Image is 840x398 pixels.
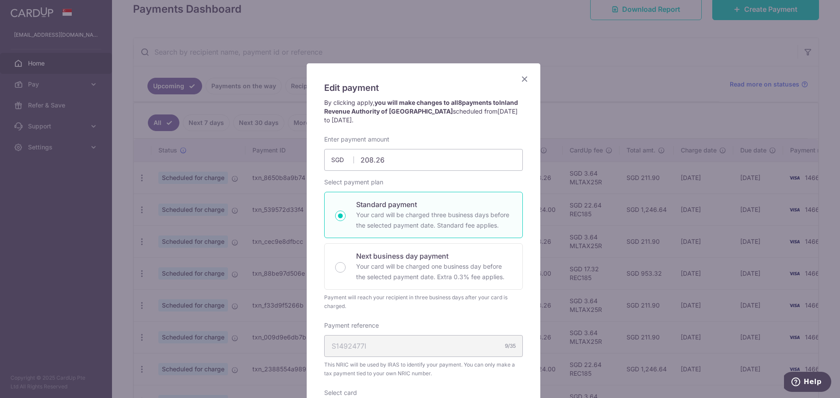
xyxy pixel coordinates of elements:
p: Next business day payment [356,251,512,261]
strong: you will make changes to all payments to [324,99,518,115]
label: Select card [324,388,357,397]
input: 0.00 [324,149,523,171]
button: Close [519,74,530,84]
p: Standard payment [356,199,512,210]
p: Your card will be charged three business days before the selected payment date. Standard fee appl... [356,210,512,231]
span: 8 [458,99,462,106]
label: Enter payment amount [324,135,389,144]
p: By clicking apply, scheduled from . [324,98,523,125]
label: Payment reference [324,321,379,330]
div: 9/35 [505,342,516,350]
h5: Edit payment [324,81,523,95]
span: SGD [331,156,354,164]
label: Select payment plan [324,178,383,187]
iframe: Opens a widget where you can find more information [784,372,831,394]
p: Your card will be charged one business day before the selected payment date. Extra 0.3% fee applies. [356,261,512,282]
div: Payment will reach your recipient in three business days after your card is charged. [324,293,523,311]
span: This NRIC will be used by IRAS to identify your payment. You can only make a tax payment tied to ... [324,360,523,378]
